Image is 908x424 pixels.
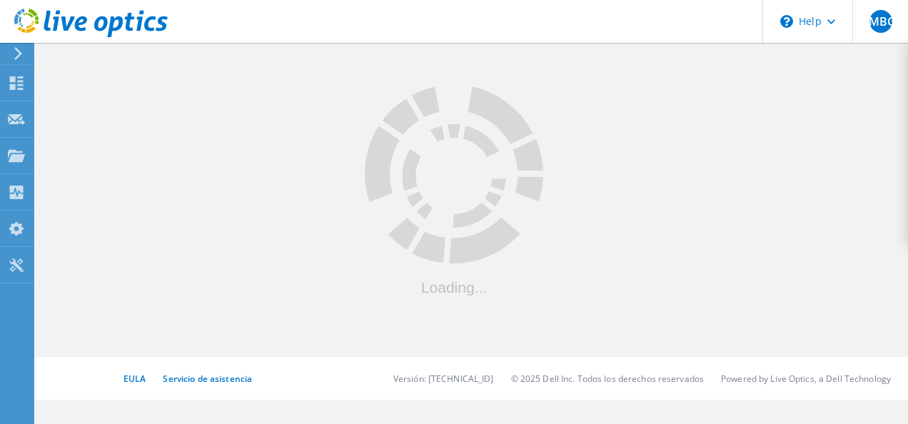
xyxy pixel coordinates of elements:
li: © 2025 Dell Inc. Todos los derechos reservados [511,373,705,385]
div: Loading... [365,280,543,295]
a: Servicio de asistencia [163,373,252,385]
li: Powered by Live Optics, a Dell Technology [721,373,891,385]
a: EULA [123,373,146,385]
svg: \n [780,15,793,28]
li: Versión: [TECHNICAL_ID] [393,373,494,385]
span: JMBG [865,16,897,27]
a: Live Optics Dashboard [14,30,168,40]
